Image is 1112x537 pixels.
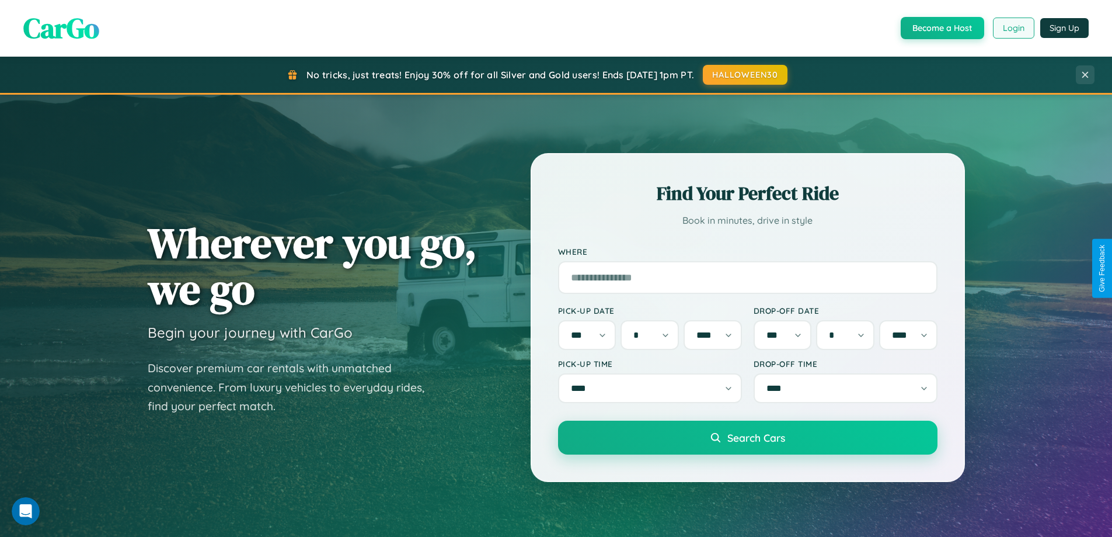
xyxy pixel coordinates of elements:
[754,306,937,316] label: Drop-off Date
[23,9,99,47] span: CarGo
[558,359,742,369] label: Pick-up Time
[1040,18,1089,38] button: Sign Up
[703,65,787,85] button: HALLOWEEN30
[12,497,40,525] iframe: Intercom live chat
[306,69,694,81] span: No tricks, just treats! Enjoy 30% off for all Silver and Gold users! Ends [DATE] 1pm PT.
[148,324,353,341] h3: Begin your journey with CarGo
[901,17,984,39] button: Become a Host
[754,359,937,369] label: Drop-off Time
[558,306,742,316] label: Pick-up Date
[1098,245,1106,292] div: Give Feedback
[558,212,937,229] p: Book in minutes, drive in style
[727,431,785,444] span: Search Cars
[558,247,937,257] label: Where
[993,18,1034,39] button: Login
[148,220,477,312] h1: Wherever you go, we go
[558,421,937,455] button: Search Cars
[558,181,937,206] h2: Find Your Perfect Ride
[148,359,440,416] p: Discover premium car rentals with unmatched convenience. From luxury vehicles to everyday rides, ...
